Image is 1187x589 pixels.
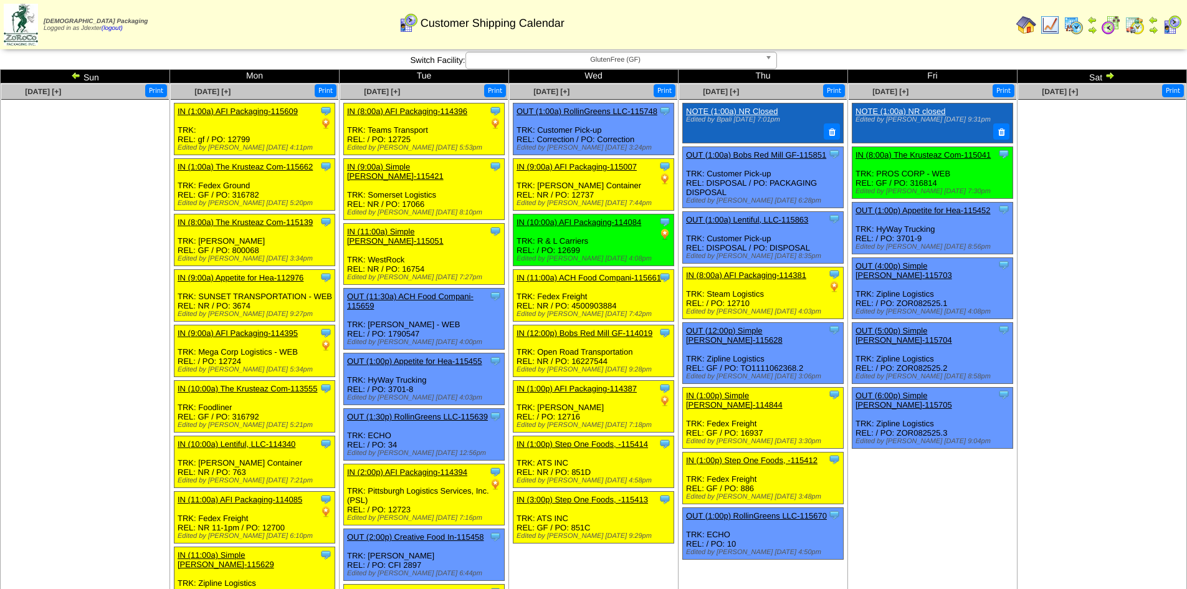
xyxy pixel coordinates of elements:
[848,70,1018,84] td: Fri
[174,159,335,211] div: TRK: Fedex Ground REL: GF / PO: 316782
[340,70,509,84] td: Tue
[517,477,674,484] div: Edited by [PERSON_NAME] [DATE] 4:58pm
[686,215,808,224] a: OUT (1:00a) Lentiful, LLC-115863
[1148,15,1158,25] img: arrowleft.gif
[174,270,335,322] div: TRK: SUNSET TRANSPORTATION - WEB REL: NR / PO: 3674
[471,52,760,67] span: GlutenFree (GF)
[1040,15,1060,35] img: line_graph.gif
[344,353,505,405] div: TRK: HyWay Trucking REL: / PO: 3701-8
[852,387,1013,448] div: TRK: Zipline Logistics REL: / PO: ZOR082525.3
[659,216,671,228] img: Tooltip
[517,144,674,151] div: Edited by [PERSON_NAME] [DATE] 3:24pm
[686,107,778,116] a: NOTE (1:00a) NR Closed
[178,421,335,429] div: Edited by [PERSON_NAME] [DATE] 5:21pm
[489,410,502,423] img: Tooltip
[344,289,505,350] div: TRK: [PERSON_NAME] - WEB REL: / PO: 1790547
[686,197,843,204] div: Edited by [PERSON_NAME] [DATE] 6:28pm
[683,267,844,318] div: TRK: Steam Logistics REL: / PO: 12710
[194,87,231,96] a: [DATE] [+]
[1087,15,1097,25] img: arrowleft.gif
[659,395,671,407] img: PO
[320,548,332,561] img: Tooltip
[398,13,418,33] img: calendarcustomer.gif
[683,387,844,448] div: TRK: Fedex Freight REL: GF / PO: 16937
[659,327,671,339] img: Tooltip
[320,271,332,284] img: Tooltip
[513,492,674,544] div: TRK: ATS INC REL: GF / PO: 851C
[517,366,674,373] div: Edited by [PERSON_NAME] [DATE] 9:28pm
[686,438,843,445] div: Edited by [PERSON_NAME] [DATE] 3:30pm
[1042,87,1078,96] a: [DATE] [+]
[1018,70,1187,84] td: Sat
[178,273,303,282] a: IN (9:00a) Appetite for Hea-112976
[517,328,652,338] a: IN (12:00p) Bobs Red Mill GF-114019
[659,105,671,117] img: Tooltip
[683,452,844,504] div: TRK: Fedex Freight REL: GF / PO: 886
[828,148,841,160] img: Tooltip
[320,160,332,173] img: Tooltip
[513,214,674,266] div: TRK: R & L Carriers REL: / PO: 12699
[44,18,148,32] span: Logged in as Jdexter
[347,467,467,477] a: IN (2:00p) AFI Packaging-114394
[489,290,502,302] img: Tooltip
[489,160,502,173] img: Tooltip
[998,259,1010,271] img: Tooltip
[856,438,1013,445] div: Edited by [PERSON_NAME] [DATE] 9:04pm
[659,160,671,173] img: Tooltip
[686,373,843,380] div: Edited by [PERSON_NAME] [DATE] 3:06pm
[4,4,38,45] img: zoroco-logo-small.webp
[25,87,61,96] a: [DATE] [+]
[320,216,332,228] img: Tooltip
[828,213,841,225] img: Tooltip
[178,107,298,116] a: IN (1:00a) AFI Packaging-115609
[683,322,844,383] div: TRK: Zipline Logistics REL: GF / PO: TO1111062368.2
[347,107,467,116] a: IN (8:00a) AFI Packaging-114396
[347,162,444,181] a: IN (9:00a) Simple [PERSON_NAME]-115421
[44,18,148,25] span: [DEMOGRAPHIC_DATA] Packaging
[856,107,946,116] a: NOTE (1:00a) NR closed
[513,103,674,155] div: TRK: Customer Pick-up REL: Correction / PO: Correction
[856,150,991,160] a: IN (8:00a) The Krusteaz Com-115041
[856,261,952,280] a: OUT (4:00p) Simple [PERSON_NAME]-115703
[872,87,908,96] a: [DATE] [+]
[347,532,484,542] a: OUT (2:00p) Creative Food In-115458
[344,159,505,220] div: TRK: Somerset Logistics REL: NR / PO: 17066
[102,25,123,32] a: (logout)
[489,225,502,237] img: Tooltip
[517,107,657,116] a: OUT (1:00a) RollinGreens LLC-115748
[513,270,674,322] div: TRK: Fedex Freight REL: NR / PO: 4500903884
[856,373,1013,380] div: Edited by [PERSON_NAME] [DATE] 8:58pm
[513,159,674,211] div: TRK: [PERSON_NAME] Container REL: NR / PO: 12737
[679,70,848,84] td: Thu
[1087,25,1097,35] img: arrowright.gif
[856,308,1013,315] div: Edited by [PERSON_NAME] [DATE] 4:08pm
[686,493,843,500] div: Edited by [PERSON_NAME] [DATE] 3:48pm
[347,449,504,457] div: Edited by [PERSON_NAME] [DATE] 12:56pm
[517,199,674,207] div: Edited by [PERSON_NAME] [DATE] 7:44pm
[659,173,671,185] img: PO
[320,438,332,450] img: Tooltip
[178,550,274,569] a: IN (11:00a) Simple [PERSON_NAME]-115629
[174,214,335,266] div: TRK: [PERSON_NAME] REL: GF / PO: 800068
[320,493,332,505] img: Tooltip
[852,257,1013,318] div: TRK: Zipline Logistics REL: / PO: ZOR082525.1
[1105,70,1115,80] img: arrowright.gif
[852,202,1013,254] div: TRK: HyWay Trucking REL: / PO: 3701-9
[686,391,783,409] a: IN (1:00p) Simple [PERSON_NAME]-114844
[145,84,167,97] button: Print
[828,280,841,293] img: PO
[347,570,504,577] div: Edited by [PERSON_NAME] [DATE] 6:44pm
[517,384,637,393] a: IN (1:00p) AFI Packaging-114387
[703,87,739,96] span: [DATE] [+]
[517,421,674,429] div: Edited by [PERSON_NAME] [DATE] 7:18pm
[178,495,302,504] a: IN (11:00a) AFI Packaging-114085
[178,366,335,373] div: Edited by [PERSON_NAME] [DATE] 5:34pm
[347,514,504,522] div: Edited by [PERSON_NAME] [DATE] 7:16pm
[517,255,674,262] div: Edited by [PERSON_NAME] [DATE] 4:08pm
[178,439,295,449] a: IN (10:00a) Lentiful, LLC-114340
[659,271,671,284] img: Tooltip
